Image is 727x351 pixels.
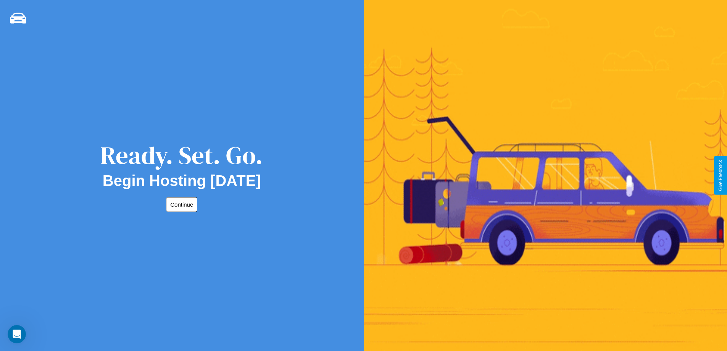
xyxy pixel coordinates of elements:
button: Continue [166,197,197,212]
div: Ready. Set. Go. [100,138,263,172]
h2: Begin Hosting [DATE] [103,172,261,189]
div: Give Feedback [718,160,723,191]
iframe: Intercom live chat [8,325,26,343]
